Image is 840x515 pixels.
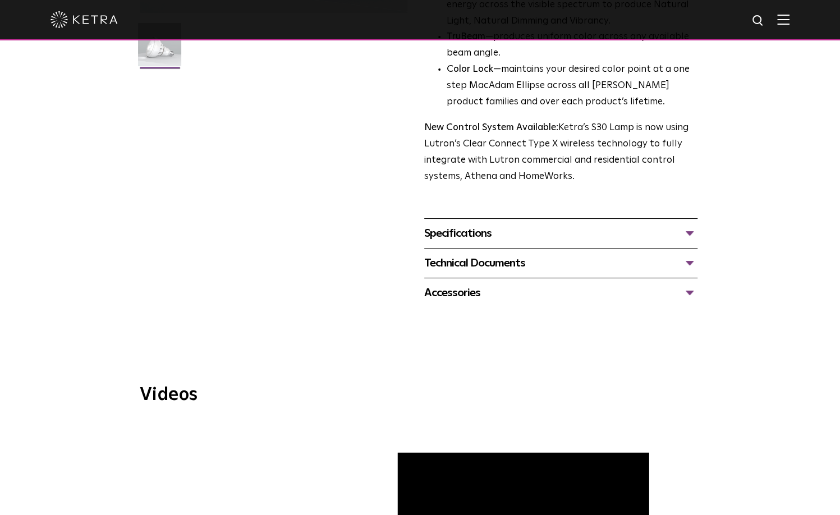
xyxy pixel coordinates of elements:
[424,123,558,132] strong: New Control System Available:
[138,23,181,75] img: S30-Lamp-Edison-2021-Web-Square
[51,11,118,28] img: ketra-logo-2019-white
[447,65,493,74] strong: Color Lock
[777,14,789,25] img: Hamburger%20Nav.svg
[140,386,701,404] h3: Videos
[424,224,697,242] div: Specifications
[424,120,697,185] p: Ketra’s S30 Lamp is now using Lutron’s Clear Connect Type X wireless technology to fully integrat...
[424,254,697,272] div: Technical Documents
[447,29,697,62] li: —produces uniform color across any available beam angle.
[447,62,697,111] li: —maintains your desired color point at a one step MacAdam Ellipse across all [PERSON_NAME] produc...
[751,14,765,28] img: search icon
[424,284,697,302] div: Accessories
